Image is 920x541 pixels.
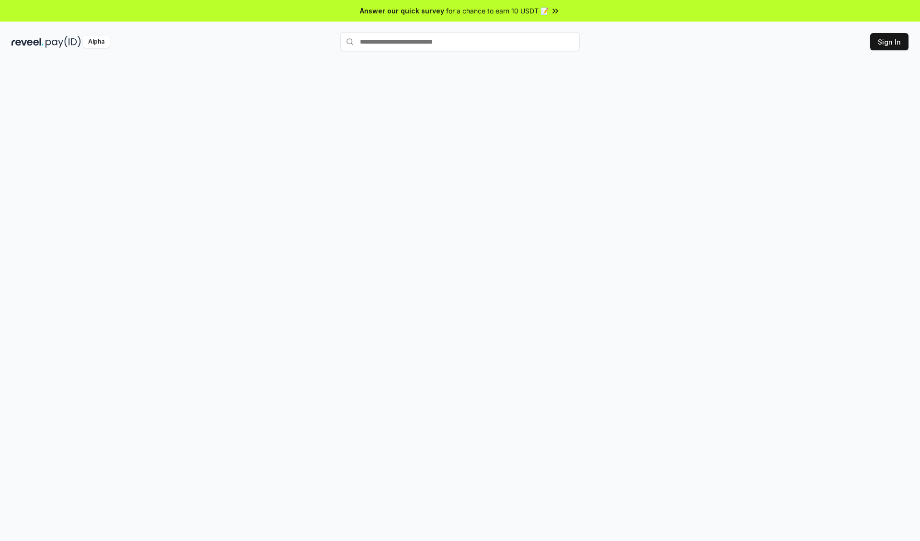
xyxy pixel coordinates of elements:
img: pay_id [46,36,81,48]
img: reveel_dark [11,36,44,48]
span: for a chance to earn 10 USDT 📝 [446,6,549,16]
div: Alpha [83,36,110,48]
button: Sign In [870,33,908,50]
span: Answer our quick survey [360,6,444,16]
